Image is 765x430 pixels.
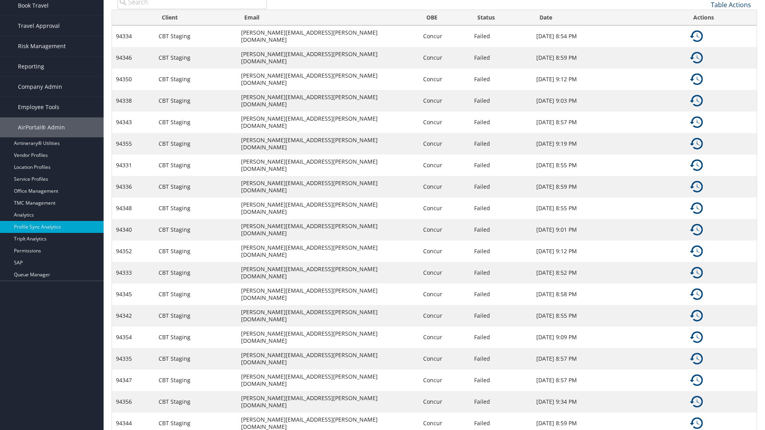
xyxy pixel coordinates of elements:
[470,305,533,326] td: Failed
[112,154,155,176] td: 94331
[237,25,420,47] td: [PERSON_NAME][EMAIL_ADDRESS][PERSON_NAME][DOMAIN_NAME]
[470,326,533,348] td: Failed
[155,47,237,68] td: CBT Staging
[419,68,470,90] td: Concur
[470,90,533,111] td: Failed
[419,326,470,348] td: Concur
[419,25,470,47] td: Concur
[112,262,155,283] td: 94333
[155,283,237,305] td: CBT Staging
[690,139,703,147] a: Details
[532,262,686,283] td: [DATE] 8:52 PM
[470,68,533,90] td: Failed
[155,369,237,391] td: CBT Staging
[155,133,237,154] td: CBT Staging
[237,47,420,68] td: [PERSON_NAME][EMAIL_ADDRESS][PERSON_NAME][DOMAIN_NAME]
[690,161,703,168] a: Details
[112,219,155,240] td: 94340
[470,283,533,305] td: Failed
[532,219,686,240] td: [DATE] 9:01 PM
[155,176,237,197] td: CBT Staging
[155,326,237,348] td: CBT Staging
[690,94,703,107] img: ta-history.png
[18,77,62,97] span: Company Admin
[112,176,155,197] td: 94336
[470,262,533,283] td: Failed
[419,10,470,25] th: OBE: activate to sort column ascending
[690,159,703,172] img: ta-history.png
[237,111,420,133] td: [PERSON_NAME][EMAIL_ADDRESS][PERSON_NAME][DOMAIN_NAME]
[690,376,703,383] a: Details
[532,47,686,68] td: [DATE] 8:59 PM
[690,419,703,426] a: Details
[470,47,533,68] td: Failed
[237,348,420,369] td: [PERSON_NAME][EMAIL_ADDRESS][PERSON_NAME][DOMAIN_NAME]
[155,305,237,326] td: CBT Staging
[419,262,470,283] td: Concur
[470,219,533,240] td: Failed
[690,331,703,344] img: ta-history.png
[532,305,686,326] td: [DATE] 8:55 PM
[155,10,237,25] th: Client: activate to sort column ascending
[112,111,155,133] td: 94343
[690,51,703,64] img: ta-history.png
[690,395,703,408] img: ta-history.png
[237,133,420,154] td: [PERSON_NAME][EMAIL_ADDRESS][PERSON_NAME][DOMAIN_NAME]
[532,176,686,197] td: [DATE] 8:59 PM
[237,68,420,90] td: [PERSON_NAME][EMAIL_ADDRESS][PERSON_NAME][DOMAIN_NAME]
[690,247,703,254] a: Details
[470,369,533,391] td: Failed
[18,57,44,76] span: Reporting
[690,75,703,82] a: Details
[690,290,703,297] a: Details
[690,96,703,104] a: Details
[155,90,237,111] td: CBT Staging
[155,25,237,47] td: CBT Staging
[419,305,470,326] td: Concur
[112,197,155,219] td: 94348
[419,90,470,111] td: Concur
[237,283,420,305] td: [PERSON_NAME][EMAIL_ADDRESS][PERSON_NAME][DOMAIN_NAME]
[237,154,420,176] td: [PERSON_NAME][EMAIL_ADDRESS][PERSON_NAME][DOMAIN_NAME]
[419,348,470,369] td: Concur
[112,369,155,391] td: 94347
[419,111,470,133] td: Concur
[690,137,703,150] img: ta-history.png
[532,348,686,369] td: [DATE] 8:57 PM
[419,240,470,262] td: Concur
[532,154,686,176] td: [DATE] 8:55 PM
[690,333,703,340] a: Details
[686,10,757,25] th: Actions
[155,391,237,412] td: CBT Staging
[155,111,237,133] td: CBT Staging
[470,391,533,412] td: Failed
[112,326,155,348] td: 94354
[690,118,703,125] a: Details
[112,68,155,90] td: 94350
[155,262,237,283] td: CBT Staging
[532,326,686,348] td: [DATE] 9:09 PM
[155,240,237,262] td: CBT Staging
[112,133,155,154] td: 94355
[690,53,703,61] a: Details
[18,36,66,56] span: Risk Management
[237,305,420,326] td: [PERSON_NAME][EMAIL_ADDRESS][PERSON_NAME][DOMAIN_NAME]
[470,10,533,25] th: Status: activate to sort column ascending
[532,25,686,47] td: [DATE] 8:54 PM
[532,10,686,25] th: Date: activate to sort column ascending
[690,374,703,387] img: ta-history.png
[237,391,420,412] td: [PERSON_NAME][EMAIL_ADDRESS][PERSON_NAME][DOMAIN_NAME]
[690,266,703,279] img: ta-history.png
[690,397,703,405] a: Details
[532,240,686,262] td: [DATE] 9:12 PM
[237,369,420,391] td: [PERSON_NAME][EMAIL_ADDRESS][PERSON_NAME][DOMAIN_NAME]
[690,225,703,233] a: Details
[470,111,533,133] td: Failed
[470,348,533,369] td: Failed
[532,90,686,111] td: [DATE] 9:03 PM
[419,391,470,412] td: Concur
[711,0,751,9] a: Table Actions
[690,288,703,301] img: ta-history.png
[237,240,420,262] td: [PERSON_NAME][EMAIL_ADDRESS][PERSON_NAME][DOMAIN_NAME]
[690,32,703,39] a: Details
